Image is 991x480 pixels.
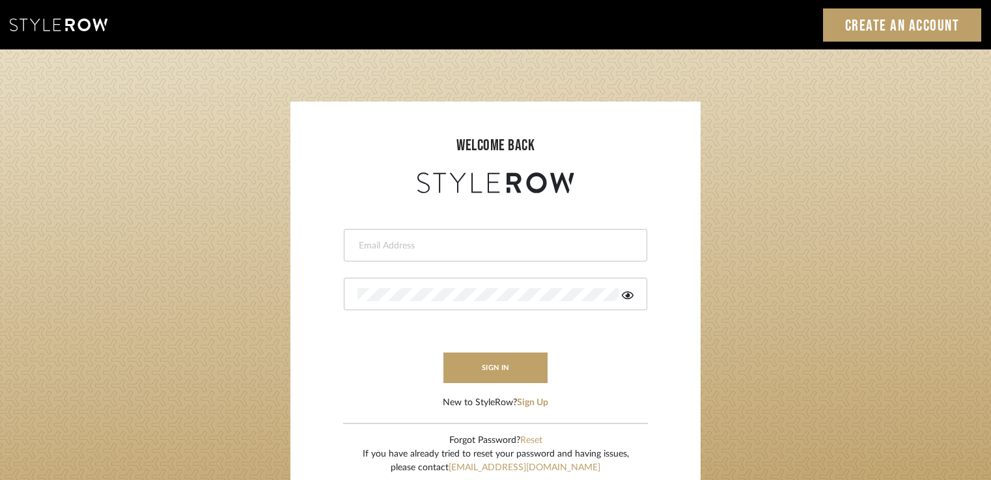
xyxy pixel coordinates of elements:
a: [EMAIL_ADDRESS][DOMAIN_NAME] [449,463,600,472]
button: Sign Up [517,396,548,410]
button: sign in [443,353,548,383]
div: welcome back [303,134,688,157]
button: Reset [520,434,542,447]
a: Create an Account [823,8,982,42]
div: Forgot Password? [363,434,629,447]
div: If you have already tried to reset your password and having issues, please contact [363,447,629,475]
div: New to StyleRow? [443,396,548,410]
input: Email Address [357,239,630,252]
